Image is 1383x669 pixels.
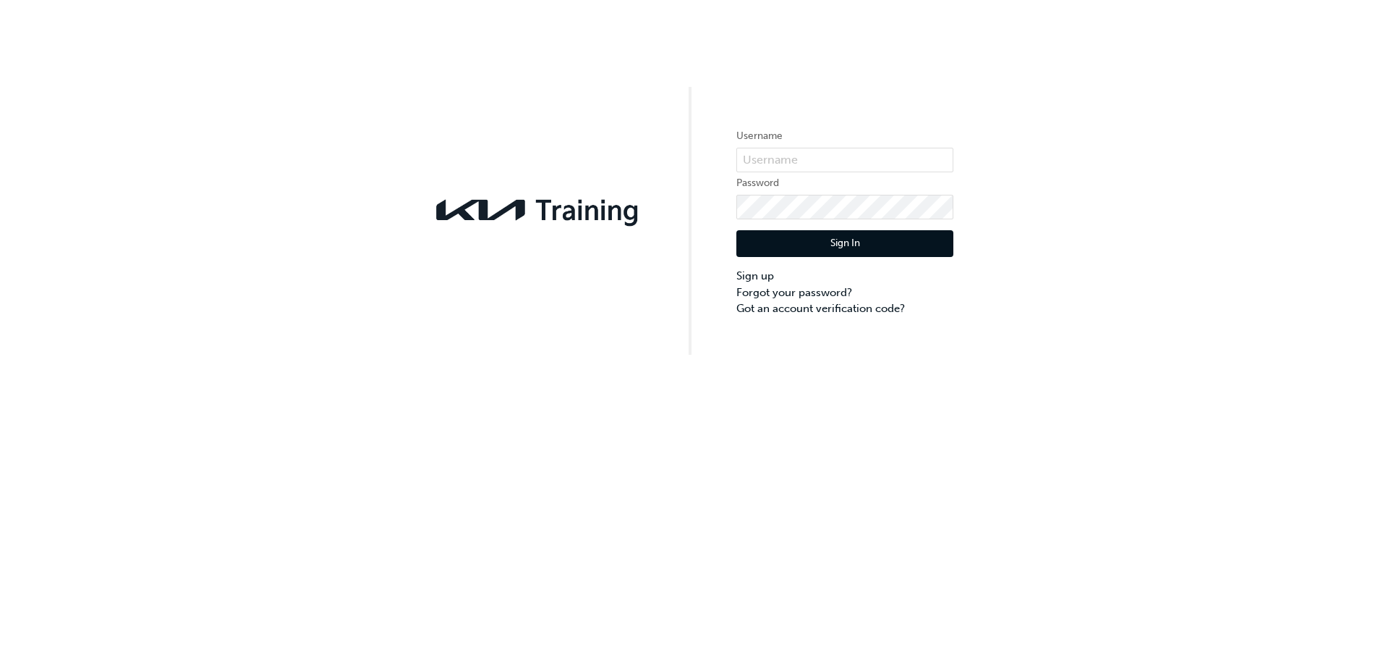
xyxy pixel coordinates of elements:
input: Username [736,148,953,172]
label: Username [736,127,953,145]
a: Got an account verification code? [736,300,953,317]
a: Forgot your password? [736,285,953,301]
img: kia-training [430,190,647,230]
label: Password [736,174,953,192]
a: Sign up [736,268,953,285]
button: Sign In [736,230,953,258]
